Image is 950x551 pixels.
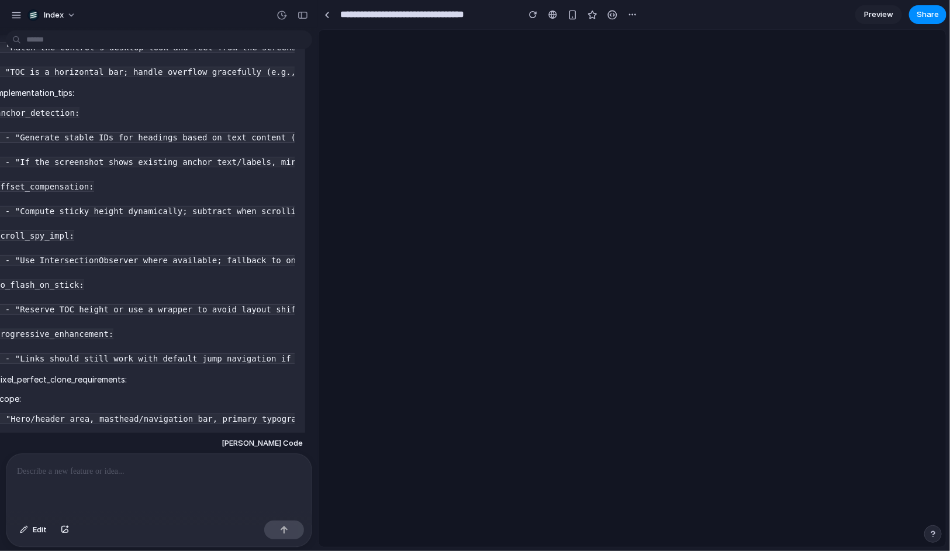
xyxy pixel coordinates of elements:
[33,524,47,536] span: Edit
[218,433,306,454] button: [PERSON_NAME] Code
[909,5,946,24] button: Share
[23,6,82,25] button: Index
[222,438,303,449] span: [PERSON_NAME] Code
[864,9,893,20] span: Preview
[44,9,64,21] span: Index
[917,9,939,20] span: Share
[14,521,53,539] button: Edit
[855,5,902,24] a: Preview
